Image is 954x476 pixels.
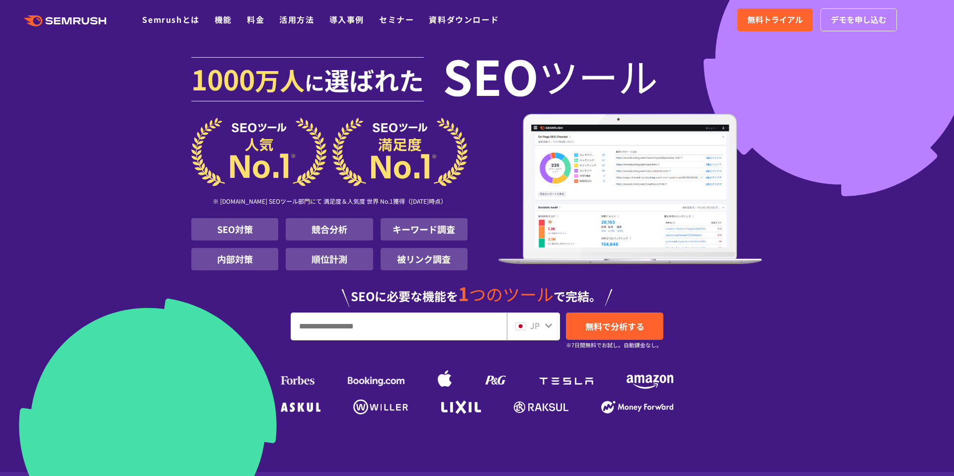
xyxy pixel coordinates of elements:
[429,13,499,25] a: 資料ダウンロード
[820,8,897,31] a: デモを申し込む
[191,218,278,240] li: SEO対策
[324,62,424,97] span: 選ばれた
[381,218,468,240] li: キーワード調査
[530,319,540,331] span: JP
[305,68,324,96] span: に
[381,248,468,270] li: 被リンク調査
[566,313,663,340] a: 無料で分析する
[255,62,305,97] span: 万人
[585,320,644,332] span: 無料で分析する
[831,13,886,26] span: デモを申し込む
[142,13,199,25] a: Semrushとは
[191,59,255,98] span: 1000
[286,248,373,270] li: 順位計測
[379,13,414,25] a: セミナー
[747,13,803,26] span: 無料トライアル
[279,13,314,25] a: 活用方法
[215,13,232,25] a: 機能
[191,248,278,270] li: 内部対策
[247,13,264,25] a: 料金
[443,56,539,95] span: SEO
[554,287,601,305] span: で完結。
[458,280,469,307] span: 1
[191,274,763,307] div: SEOに必要な機能を
[329,13,364,25] a: 導入事例
[286,218,373,240] li: 競合分析
[737,8,813,31] a: 無料トライアル
[191,186,468,218] div: ※ [DOMAIN_NAME] SEOツール部門にて 満足度＆人気度 世界 No.1獲得（[DATE]時点）
[539,56,658,95] span: ツール
[291,313,506,340] input: URL、キーワードを入力してください
[566,340,662,350] small: ※7日間無料でお試し。自動課金なし。
[469,282,554,306] span: つのツール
